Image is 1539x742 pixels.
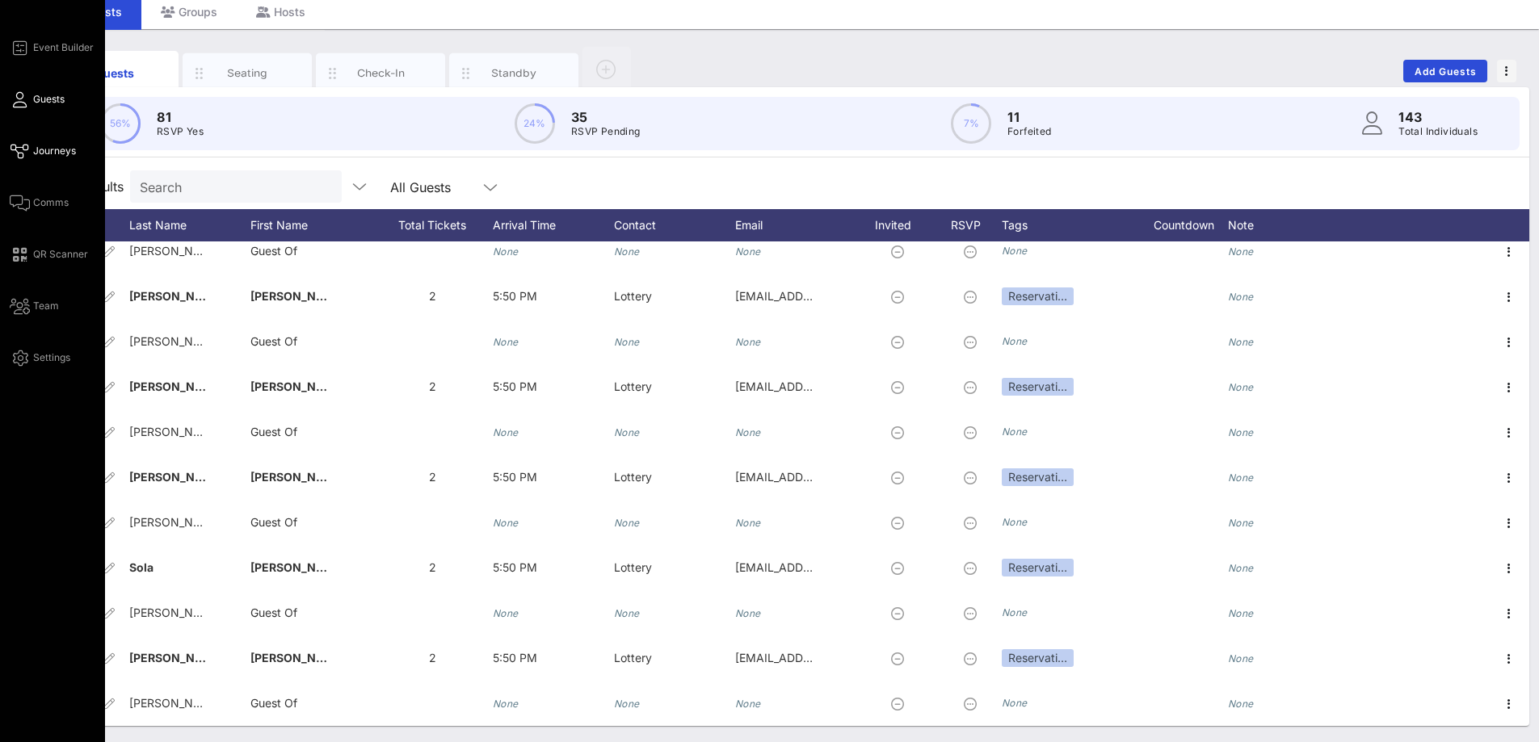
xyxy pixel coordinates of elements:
i: None [1228,426,1254,438]
span: 5:50 PM [493,379,537,393]
div: First Name [250,209,372,241]
span: Guest Of [250,425,297,438]
i: None [735,517,761,529]
div: 2 [372,274,493,319]
div: Reservati… [1002,378,1074,396]
span: [PERSON_NAME] [129,470,225,484]
span: [EMAIL_ADDRESS][DOMAIN_NAME] [735,379,930,393]
span: Lottery [614,289,652,303]
span: Guest Of [250,515,297,529]
span: Guest Of [250,696,297,710]
p: Forfeited [1007,124,1052,140]
span: Guest Of [250,334,297,348]
i: None [735,245,761,258]
div: Reservati… [1002,559,1074,576]
span: Guest Of [250,606,297,619]
i: None [493,607,519,619]
i: None [614,426,640,438]
i: None [493,245,519,258]
i: None [1228,607,1254,619]
div: Arrival Time [493,209,614,241]
div: Email [735,209,856,241]
i: None [1002,335,1028,347]
span: 5:50 PM [493,560,537,574]
span: [PERSON_NAME] [PERSON_NAME] Garc�a [PERSON_NAME] [129,515,460,529]
i: None [735,607,761,619]
a: Guests [10,90,65,109]
div: All Guests [381,170,510,203]
a: Settings [10,348,70,367]
div: 2 [372,635,493,681]
a: Event Builder [10,38,94,57]
a: Team [10,296,59,316]
div: Reservati… [1002,649,1074,667]
span: Comms [33,195,69,210]
i: None [1228,698,1254,710]
span: Lottery [614,560,652,574]
span: 5:50 PM [493,651,537,664]
i: None [493,426,519,438]
div: 2 [372,364,493,409]
i: None [614,607,640,619]
span: [PERSON_NAME] [129,606,222,619]
i: None [1228,336,1254,348]
span: Settings [33,350,70,365]
i: None [1228,652,1254,664]
div: Last Name [129,209,250,241]
p: Total Individuals [1398,124,1478,140]
div: Total Tickets [372,209,493,241]
div: Seating [212,65,284,81]
span: [PERSON_NAME] [250,560,346,574]
i: None [735,698,761,710]
p: RSVP Yes [157,124,204,140]
span: [EMAIL_ADDRESS][DOMAIN_NAME] [735,560,930,574]
div: Countdown [1139,209,1228,241]
i: None [1228,517,1254,529]
span: 5:50 PM [493,470,537,484]
p: 35 [571,107,641,127]
span: Lottery [614,470,652,484]
p: 11 [1007,107,1052,127]
i: None [735,426,761,438]
p: 143 [1398,107,1478,127]
div: Contact [614,209,735,241]
i: None [1002,516,1028,528]
div: Tags [1002,209,1139,241]
i: None [614,336,640,348]
i: None [1228,245,1254,258]
span: [EMAIL_ADDRESS][DOMAIN_NAME] [735,651,930,664]
span: Journeys [33,144,76,158]
span: Guests [33,92,65,107]
span: [PERSON_NAME] [129,289,225,303]
div: Note [1228,209,1349,241]
i: None [1002,425,1028,438]
i: None [1228,291,1254,303]
button: Add Guests [1403,60,1487,82]
p: RSVP Pending [571,124,641,140]
i: None [614,698,640,710]
div: Check-In [345,65,417,81]
i: None [493,698,519,710]
div: Invited [856,209,945,241]
i: None [1228,472,1254,484]
div: 2 [372,455,493,500]
div: Guests [78,65,150,82]
div: Standby [478,65,550,81]
span: [PERSON_NAME] [250,651,346,664]
a: Journeys [10,141,76,161]
span: [PERSON_NAME] [129,334,222,348]
span: Add Guests [1414,65,1478,78]
i: None [614,245,640,258]
i: None [1002,245,1028,257]
span: [PERSON_NAME] [129,379,225,393]
span: Lottery [614,651,652,664]
span: [PERSON_NAME] [129,696,222,710]
a: QR Scanner [10,245,88,264]
span: [PERSON_NAME] [PERSON_NAME] Garc�a [250,470,490,484]
span: 5:50 PM [493,289,537,303]
i: None [493,517,519,529]
i: None [735,336,761,348]
span: Event Builder [33,40,94,55]
span: [EMAIL_ADDRESS][DOMAIN_NAME] [735,289,930,303]
div: Reservati… [1002,287,1074,305]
